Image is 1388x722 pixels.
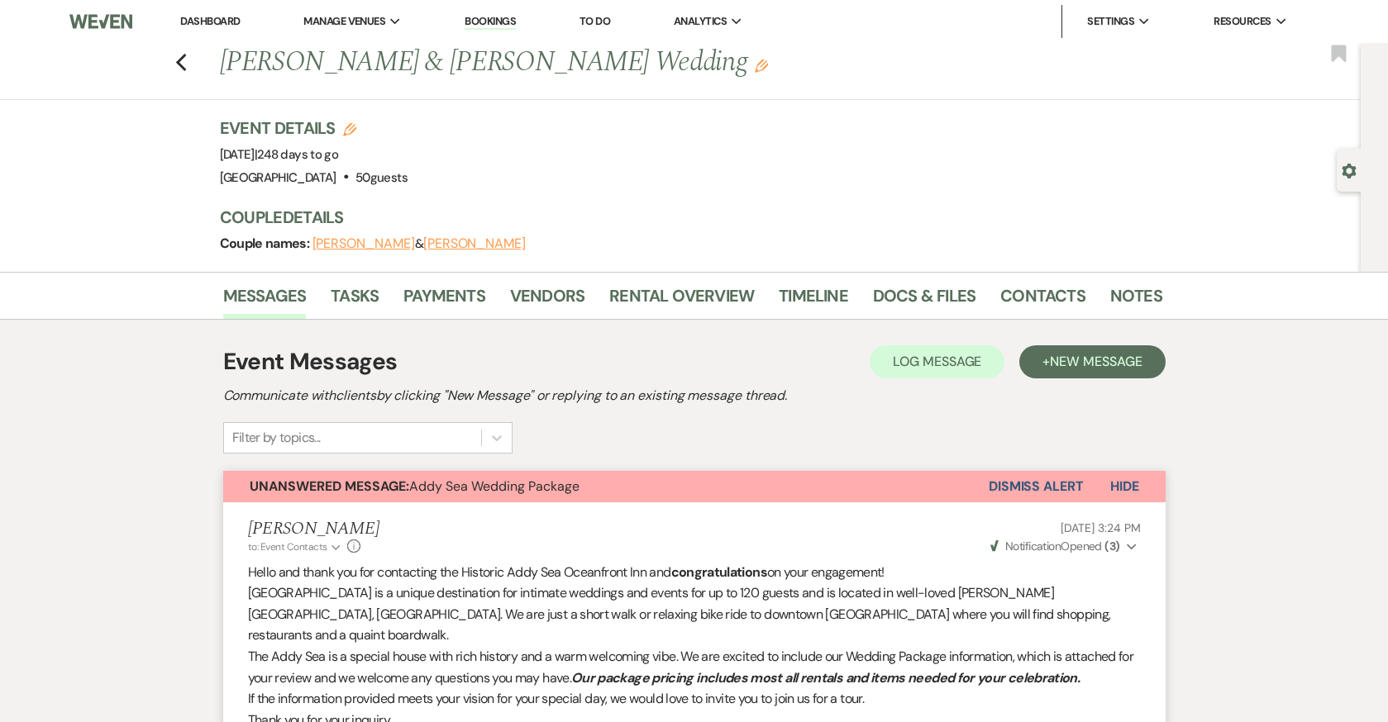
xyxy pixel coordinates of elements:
span: Hide [1110,477,1139,495]
button: Unanswered Message:Addy Sea Wedding Package [223,471,989,502]
h3: Event Details [220,116,408,140]
button: to: Event Contacts [248,539,343,554]
a: Bookings [465,14,516,30]
span: [GEOGRAPHIC_DATA] [220,169,336,186]
p: The Addy Sea is a special house with rich history and a warm welcoming vibe. We are excited to in... [248,646,1141,688]
span: Manage Venues [303,13,385,30]
a: Docs & Files [873,283,975,319]
a: Payments [403,283,485,319]
span: 50 guests [355,169,408,186]
span: Addy Sea Wedding Package [250,477,580,495]
button: Hide [1084,471,1166,502]
a: Notes [1110,283,1162,319]
h1: [PERSON_NAME] & [PERSON_NAME] Wedding [220,43,961,83]
strong: congratulations [671,563,767,581]
img: Weven Logo [69,4,132,39]
strong: Unanswered Message: [250,477,409,495]
a: Rental Overview [609,283,754,319]
em: Our package pricing includes most all rentals and items needed for your celebration. [571,669,1080,686]
a: Tasks [331,283,379,319]
span: [DATE] [220,146,339,163]
strong: ( 3 ) [1104,539,1119,553]
h5: [PERSON_NAME] [248,519,379,539]
span: Log Message [893,353,981,370]
button: NotificationOpened (3) [988,538,1141,555]
span: [DATE] 3:24 PM [1061,520,1140,535]
div: Filter by topics... [232,428,321,448]
button: [PERSON_NAME] [312,237,415,250]
button: Log Message [870,345,1004,378]
a: Messages [223,283,307,319]
span: Notification [1005,539,1061,553]
span: 248 days to go [257,146,338,163]
span: Resources [1214,13,1271,30]
a: Dashboard [180,14,240,28]
h2: Communicate with clients by clicking "New Message" or replying to an existing message thread. [223,386,1166,406]
span: | [255,146,338,163]
button: +New Message [1019,345,1165,378]
a: To Do [580,14,610,28]
h1: Event Messages [223,344,398,379]
span: Couple names: [220,235,312,252]
span: New Message [1050,353,1142,370]
span: Settings [1087,13,1134,30]
button: Edit [755,58,768,73]
span: Opened [990,539,1120,553]
p: Hello and thank you for contacting the Historic Addy Sea Oceanfront Inn and on your engagement! [248,562,1141,583]
a: Timeline [779,283,848,319]
p: [GEOGRAPHIC_DATA] is a unique destination for intimate weddings and events for up to 120 guests a... [248,582,1141,646]
h3: Couple Details [220,206,1146,229]
button: Dismiss Alert [989,471,1084,502]
button: [PERSON_NAME] [423,237,526,250]
a: Vendors [510,283,584,319]
button: Open lead details [1342,162,1357,178]
p: If the information provided meets your vision for your special day, we would love to invite you t... [248,688,1141,710]
span: to: Event Contacts [248,540,327,553]
a: Contacts [1000,283,1085,319]
span: & [312,235,526,252]
span: Analytics [674,13,727,30]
